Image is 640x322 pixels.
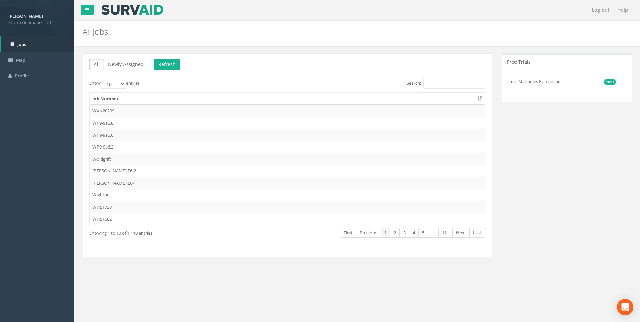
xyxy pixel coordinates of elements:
td: [PERSON_NAME] E6-2 [90,165,485,177]
a: 3 [399,228,409,238]
a: Next [452,228,470,238]
button: Refresh [154,59,180,70]
a: Last [469,228,485,238]
a: 5 [418,228,428,238]
td: WXN20209 [90,105,485,117]
select: Showentries [101,79,126,89]
span: Map [16,57,25,63]
div: Showing 1 to 10 of 1,110 entries [89,227,248,236]
a: 1 [381,228,390,238]
a: [PERSON_NAME] Storm Geomatics Ltd [8,11,66,25]
td: Woldgrift [90,153,485,165]
td: WHS1682 [90,213,485,225]
a: First [340,228,356,238]
label: Show entries [89,79,140,89]
td: [PERSON_NAME] E6-1 [90,177,485,189]
a: Jobs [1,36,74,52]
input: Search: [423,79,485,89]
th: Job Number: activate to sort column ascending [90,93,485,105]
li: Trial Manholes Remaining [509,75,616,88]
span: 1013 [604,79,616,85]
button: All [89,59,104,70]
span: Storm Geomatics Ltd [8,19,66,26]
td: WP9-9a6.8 [90,117,485,129]
span: Jobs [17,41,26,47]
h2: All Jobs [83,27,538,36]
td: Wighton [90,189,485,201]
a: … [428,228,439,238]
a: 2 [390,228,400,238]
div: Open Intercom Messenger [617,299,633,315]
h5: Free Trials [507,59,531,64]
label: Search: [407,79,485,89]
a: 111 [438,228,453,238]
span: Profile [15,73,29,79]
td: WP9-9a6.2 [90,141,485,153]
a: 4 [409,228,419,238]
td: WHS1728 [90,201,485,213]
td: WP9-9a6.6 [90,129,485,141]
button: Newly Assigned [104,59,148,70]
strong: [PERSON_NAME] [8,13,43,19]
a: Previous [356,228,381,238]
